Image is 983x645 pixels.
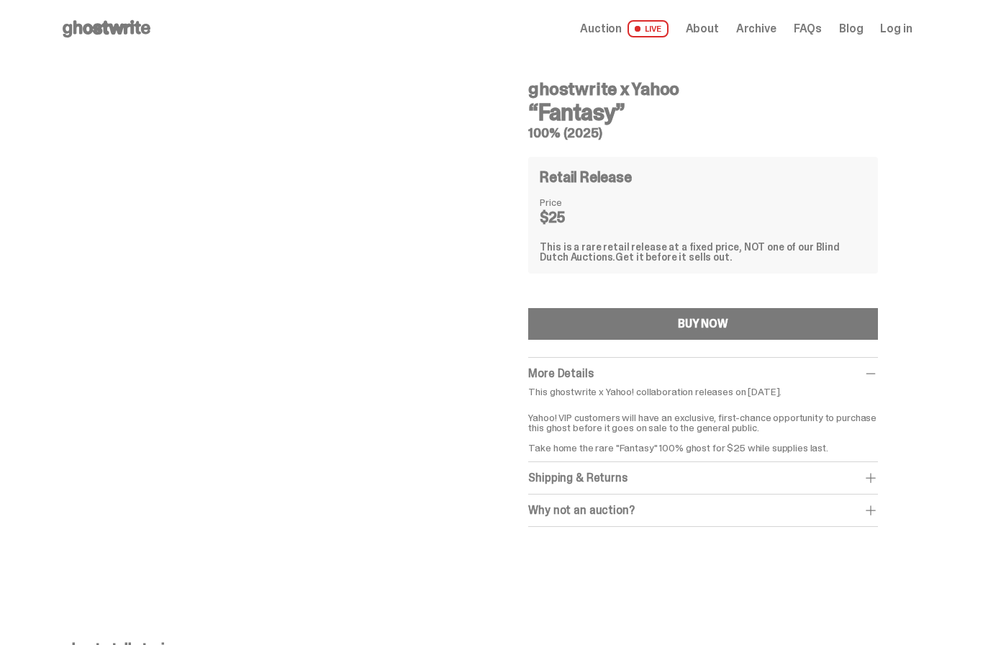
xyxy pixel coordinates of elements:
[528,503,877,518] div: Why not an auction?
[686,23,719,35] a: About
[794,23,822,35] a: FAQs
[540,197,612,207] dt: Price
[528,471,877,485] div: Shipping & Returns
[580,20,668,37] a: Auction LIVE
[528,81,877,98] h4: ghostwrite x Yahoo
[580,23,622,35] span: Auction
[528,101,877,124] h3: “Fantasy”
[528,402,877,453] p: Yahoo! VIP customers will have an exclusive, first-chance opportunity to purchase this ghost befo...
[736,23,776,35] a: Archive
[528,308,877,340] button: BUY NOW
[615,251,732,263] span: Get it before it sells out.
[540,242,866,262] div: This is a rare retail release at a fixed price, NOT one of our Blind Dutch Auctions.
[528,387,877,397] p: This ghostwrite x Yahoo! collaboration releases on [DATE].
[540,210,612,225] dd: $25
[839,23,863,35] a: Blog
[540,170,631,184] h4: Retail Release
[528,366,593,381] span: More Details
[528,127,877,140] h5: 100% (2025)
[678,318,728,330] div: BUY NOW
[628,20,669,37] span: LIVE
[880,23,912,35] a: Log in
